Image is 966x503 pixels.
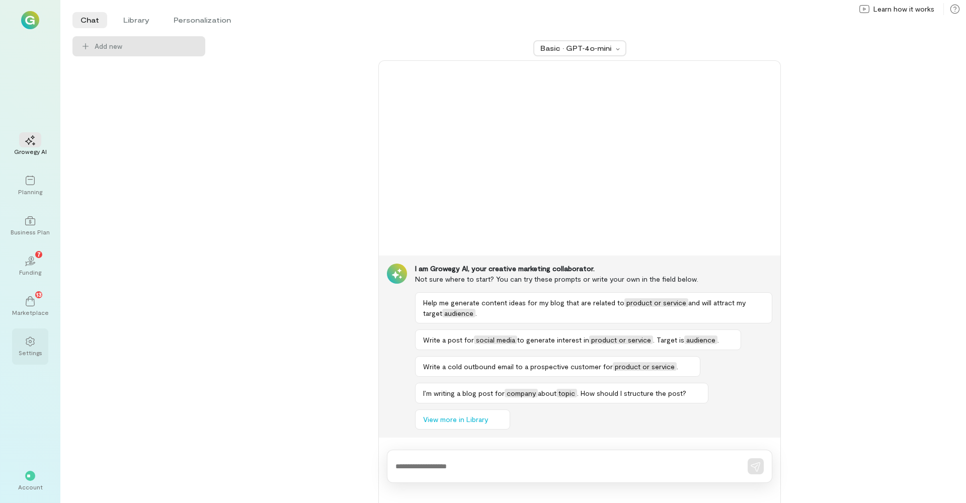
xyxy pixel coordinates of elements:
a: Planning [12,167,48,204]
span: product or service [589,336,653,344]
span: company [505,389,538,397]
span: I’m writing a blog post for [423,389,505,397]
li: Library [115,12,157,28]
span: to generate interest in [517,336,589,344]
button: Help me generate content ideas for my blog that are related toproduct or serviceand will attract ... [415,292,772,323]
button: Write a cold outbound email to a prospective customer forproduct or service. [415,356,700,377]
div: Not sure where to start? You can try these prompts or write your own in the field below. [415,274,772,284]
a: Funding [12,248,48,284]
div: Settings [19,349,42,357]
span: . How should I structure the post? [577,389,686,397]
span: audience [684,336,717,344]
button: I’m writing a blog post forcompanyabouttopic. How should I structure the post? [415,383,708,403]
div: Marketplace [12,308,49,316]
span: . Target is [653,336,684,344]
div: Planning [18,188,42,196]
li: Personalization [166,12,239,28]
span: audience [442,309,475,317]
span: . [717,336,719,344]
a: Marketplace [12,288,48,324]
span: . [475,309,477,317]
div: I am Growegy AI, your creative marketing collaborator. [415,264,772,274]
li: Chat [72,12,107,28]
div: Growegy AI [14,147,47,155]
span: topic [556,389,577,397]
span: product or service [613,362,677,371]
span: 13 [36,290,42,299]
span: product or service [624,298,688,307]
div: Business Plan [11,228,50,236]
span: View more in Library [423,414,488,425]
span: Add new [95,41,197,51]
div: Basic · GPT‑4o‑mini [540,43,613,53]
div: Account [18,483,43,491]
button: View more in Library [415,409,510,430]
button: Write a post forsocial mediato generate interest inproduct or service. Target isaudience. [415,329,741,350]
span: Learn how it works [873,4,934,14]
span: Write a cold outbound email to a prospective customer for [423,362,613,371]
span: Write a post for [423,336,474,344]
a: Settings [12,328,48,365]
a: Business Plan [12,208,48,244]
span: 7 [37,249,41,259]
a: Growegy AI [12,127,48,163]
span: social media [474,336,517,344]
span: . [677,362,678,371]
span: about [538,389,556,397]
div: Funding [19,268,41,276]
span: Help me generate content ideas for my blog that are related to [423,298,624,307]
